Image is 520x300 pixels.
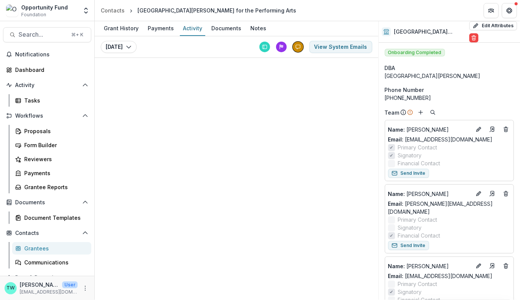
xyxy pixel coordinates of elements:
[3,272,91,284] button: Open Data & Reporting
[12,181,91,193] a: Grantee Reports
[469,33,478,42] button: Delete
[20,289,78,295] p: [EMAIL_ADDRESS][DOMAIN_NAME]
[145,21,177,36] a: Payments
[474,125,483,134] button: Edit
[24,244,85,252] div: Grantees
[388,136,404,143] span: Email:
[501,125,511,134] button: Deletes
[385,94,514,102] div: [PHONE_NUMBER]
[388,191,405,197] span: Name :
[12,211,91,224] a: Document Templates
[388,273,404,279] span: Email:
[101,21,142,36] a: Grant History
[15,199,79,206] span: Documents
[15,113,79,119] span: Workflows
[388,126,471,134] a: Name: [PERSON_NAME]
[12,256,91,269] a: Communications
[15,275,79,281] span: Data & Reporting
[24,214,85,222] div: Document Templates
[398,232,440,239] span: Financial Contact
[208,23,244,34] div: Documents
[398,143,437,151] span: Primary Contact
[486,123,498,135] a: Go to contact
[15,66,85,74] div: Dashboard
[12,167,91,179] a: Payments
[24,258,85,266] div: Communications
[81,3,91,18] button: Open entity switcher
[15,51,88,58] span: Notifications
[486,260,498,272] a: Go to contact
[388,200,511,216] a: Email: [PERSON_NAME][EMAIL_ADDRESS][DOMAIN_NAME]
[12,125,91,137] a: Proposals
[101,6,125,14] div: Contacts
[388,263,405,269] span: Name :
[247,21,269,36] a: Notes
[388,190,471,198] p: [PERSON_NAME]
[3,64,91,76] a: Dashboard
[24,155,85,163] div: Reviewers
[62,281,78,288] p: User
[98,5,128,16] a: Contacts
[24,141,85,149] div: Form Builder
[24,183,85,191] div: Grantee Reports
[502,3,517,18] button: Get Help
[101,23,142,34] div: Grant History
[398,216,437,224] span: Primary Contact
[145,23,177,34] div: Payments
[180,23,205,34] div: Activity
[12,242,91,255] a: Grantees
[501,261,511,270] button: Deletes
[15,230,79,236] span: Contacts
[501,189,511,198] button: Deletes
[24,96,85,104] div: Tasks
[12,139,91,151] a: Form Builder
[486,188,498,200] a: Go to contact
[385,72,514,80] div: [GEOGRAPHIC_DATA][PERSON_NAME]
[6,5,18,17] img: Opportunity Fund
[12,153,91,165] a: Reviewers
[388,190,471,198] a: Name: [PERSON_NAME]
[388,126,405,133] span: Name :
[24,169,85,177] div: Payments
[416,108,425,117] button: Add
[388,241,429,250] button: Send Invite
[388,126,471,134] p: [PERSON_NAME]
[484,3,499,18] button: Partners
[385,86,424,94] span: Phone Number
[3,79,91,91] button: Open Activity
[398,280,437,288] span: Primary Contact
[385,49,445,56] span: Onboarding Completed
[21,11,46,18] span: Foundation
[3,227,91,239] button: Open Contacts
[469,21,517,30] button: Edit Attributes
[12,94,91,107] a: Tasks
[21,3,68,11] div: Opportunity Fund
[385,64,395,72] span: DBA
[19,31,67,38] span: Search...
[20,281,59,289] p: [PERSON_NAME]
[394,29,466,35] h2: [GEOGRAPHIC_DATA][PERSON_NAME] for the Performing Arts
[15,82,79,89] span: Activity
[137,6,296,14] div: [GEOGRAPHIC_DATA][PERSON_NAME] for the Performing Arts
[428,108,437,117] button: Search
[385,109,400,117] p: Team
[3,196,91,208] button: Open Documents
[247,23,269,34] div: Notes
[3,110,91,122] button: Open Workflows
[309,41,372,53] button: View System Emails
[398,224,422,232] span: Signatory
[388,201,404,207] span: Email:
[70,31,85,39] div: ⌘ + K
[180,21,205,36] a: Activity
[101,41,137,53] button: [DATE]
[3,48,91,61] button: Notifications
[3,27,91,42] button: Search...
[398,151,422,159] span: Signatory
[6,286,15,291] div: Ti Wilhelm
[388,262,471,270] a: Name: [PERSON_NAME]
[388,272,493,280] a: Email: [EMAIL_ADDRESS][DOMAIN_NAME]
[388,262,471,270] p: [PERSON_NAME]
[98,5,299,16] nav: breadcrumb
[474,189,483,198] button: Edit
[24,127,85,135] div: Proposals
